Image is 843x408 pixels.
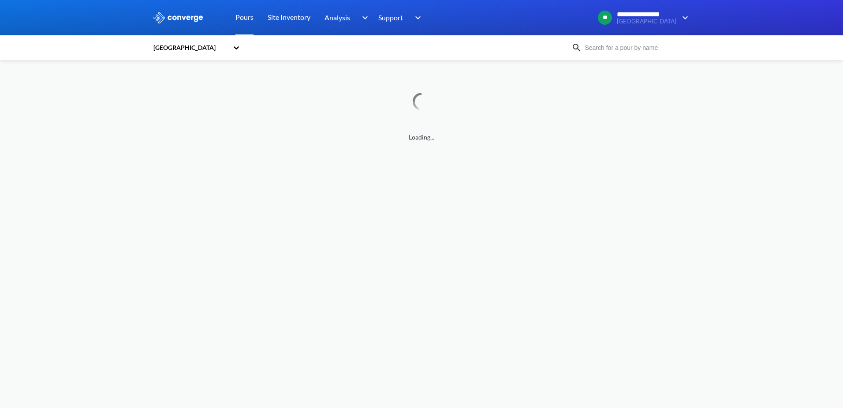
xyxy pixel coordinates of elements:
[617,18,676,25] span: [GEOGRAPHIC_DATA]
[325,12,350,23] span: Analysis
[571,42,582,53] img: icon-search.svg
[356,12,370,23] img: downArrow.svg
[153,132,690,142] span: Loading...
[409,12,423,23] img: downArrow.svg
[582,43,689,53] input: Search for a pour by name
[378,12,403,23] span: Support
[153,12,204,23] img: logo_ewhite.svg
[676,12,690,23] img: downArrow.svg
[153,43,228,53] div: [GEOGRAPHIC_DATA]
